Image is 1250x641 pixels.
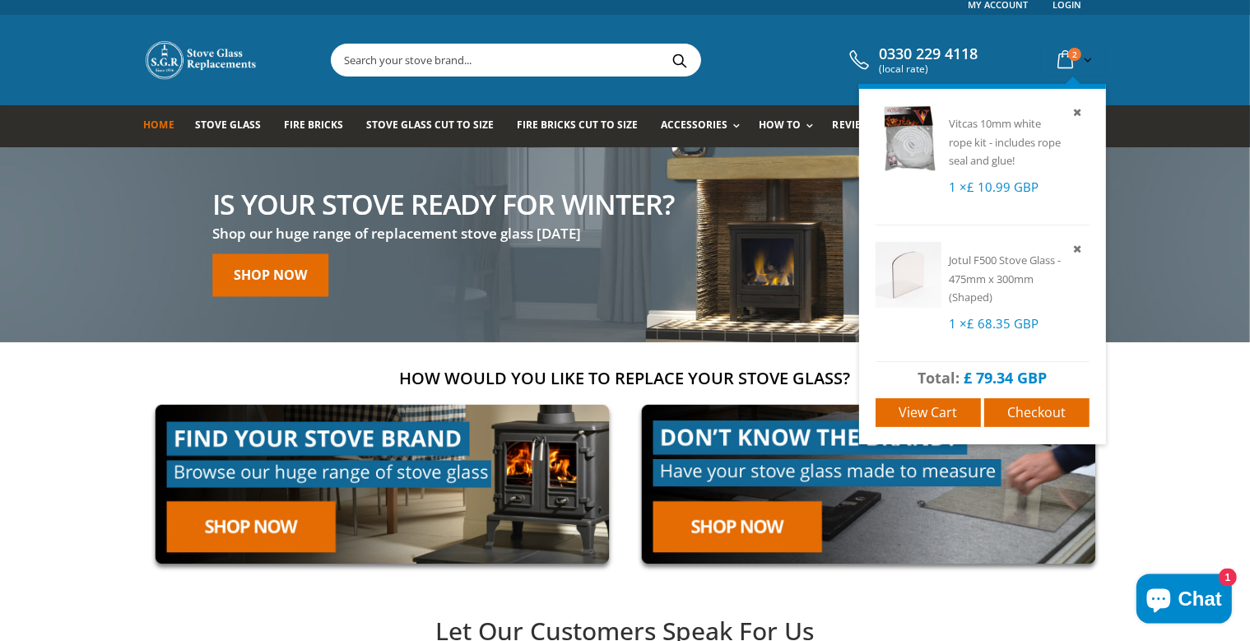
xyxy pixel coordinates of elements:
img: Stove Glass Replacement [144,39,259,81]
span: £ 68.35 GBP [968,315,1039,332]
h2: Is your stove ready for winter? [212,190,674,218]
a: How To [760,105,822,147]
img: made-to-measure-cta_2cd95ceb-d519-4648-b0cf-d2d338fdf11f.jpg [630,393,1107,575]
span: 2 [1068,48,1081,61]
a: Vitcas 10mm white rope kit - includes rope seal and glue! [950,116,1062,168]
input: Search your stove brand... [332,44,885,76]
span: Total: [918,368,960,388]
span: Reviews [833,118,876,132]
span: Fire Bricks [284,118,343,132]
a: Fire Bricks Cut To Size [517,105,650,147]
span: Fire Bricks Cut To Size [517,118,638,132]
a: Stove Glass Cut To Size [366,105,506,147]
a: Jotul F500 Stove Glass - 475mm x 300mm (Shaped) [950,253,1062,304]
span: How To [760,118,802,132]
span: View cart [899,403,957,421]
a: Home [144,105,187,147]
span: Accessories [661,118,727,132]
a: Accessories [661,105,748,147]
a: Fire Bricks [284,105,355,147]
span: Checkout [1007,403,1066,421]
span: 1 × [950,315,1039,332]
inbox-online-store-chat: Shopify online store chat [1132,574,1237,628]
a: Shop now [212,254,328,297]
span: 0330 229 4118 [880,45,978,63]
a: Reviews [833,105,889,147]
a: Stove Glass [195,105,273,147]
span: 1 × [950,179,1039,195]
span: Home [144,118,174,132]
span: Stove Glass [195,118,261,132]
span: £ 10.99 GBP [968,179,1039,195]
a: View cart [876,398,981,427]
a: 2 [1051,44,1095,76]
a: 0330 229 4118 (local rate) [845,45,978,75]
a: Remove item [1071,103,1090,122]
button: Search [662,44,699,76]
a: Remove item [1071,239,1090,258]
span: £ 79.34 GBP [964,368,1047,388]
span: Stove Glass Cut To Size [366,118,494,132]
h2: How would you like to replace your stove glass? [144,367,1107,389]
img: Jotul F500 Stove Glass - 475mm x 300mm (Shaped) [876,242,941,308]
a: Checkout [984,398,1090,427]
img: find-your-brand-cta_9b334d5d-5c94-48ed-825f-d7972bbdebd0.jpg [144,393,620,575]
h3: Shop our huge range of replacement stove glass [DATE] [212,225,674,244]
img: Vitcas 10mm white rope kit - includes rope seal and glue! [876,105,941,171]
